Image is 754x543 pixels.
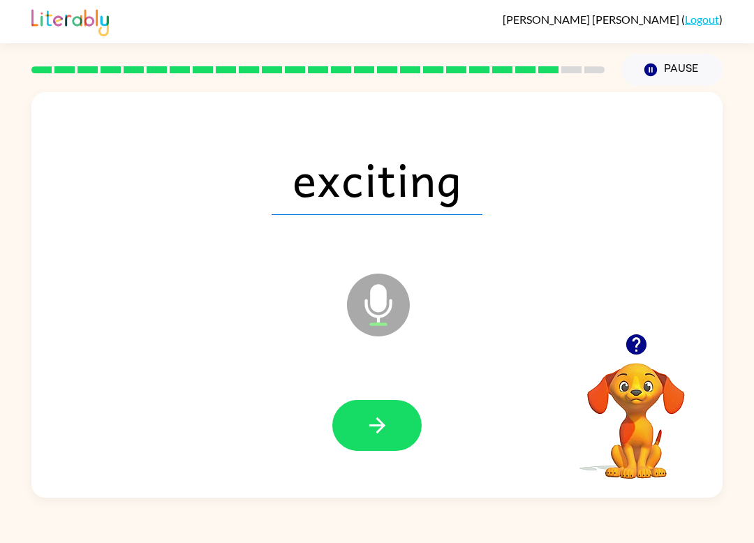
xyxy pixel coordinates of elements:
[272,142,482,215] span: exciting
[566,341,706,481] video: Your browser must support playing .mp4 files to use Literably. Please try using another browser.
[503,13,723,26] div: ( )
[503,13,681,26] span: [PERSON_NAME] [PERSON_NAME]
[685,13,719,26] a: Logout
[621,54,723,86] button: Pause
[31,6,109,36] img: Literably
